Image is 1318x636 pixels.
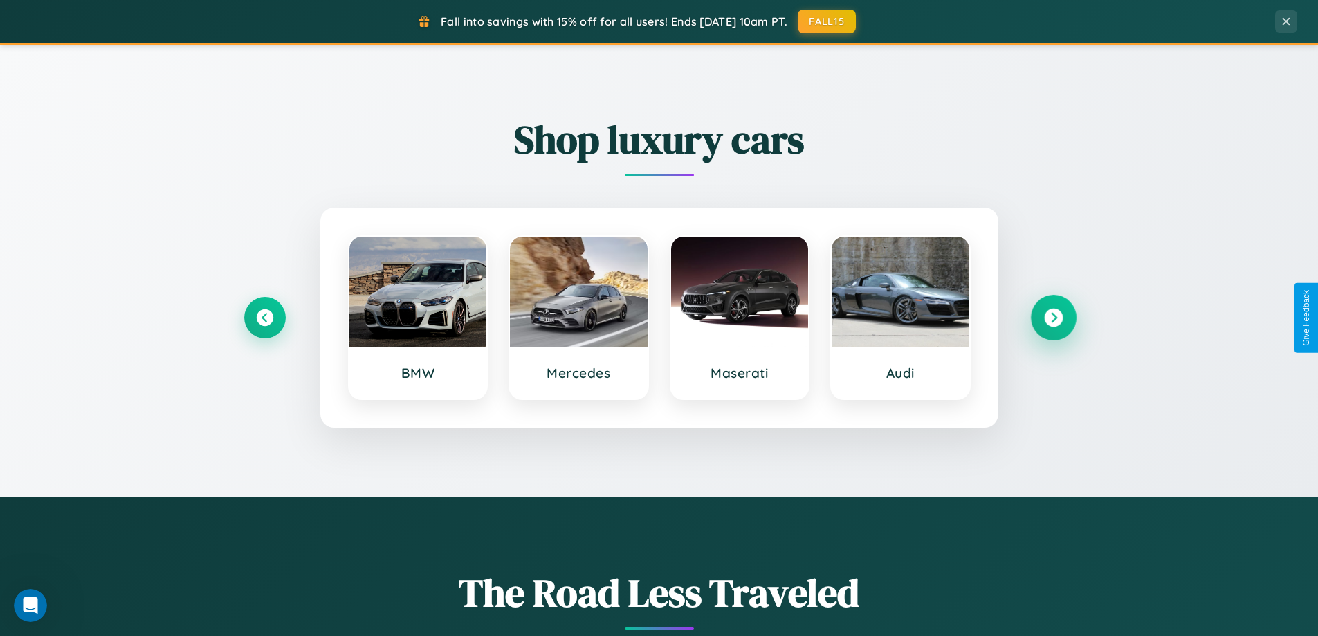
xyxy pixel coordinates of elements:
[244,113,1074,166] h2: Shop luxury cars
[244,566,1074,619] h1: The Road Less Traveled
[685,365,795,381] h3: Maserati
[363,365,473,381] h3: BMW
[798,10,856,33] button: FALL15
[524,365,634,381] h3: Mercedes
[441,15,787,28] span: Fall into savings with 15% off for all users! Ends [DATE] 10am PT.
[14,589,47,622] iframe: Intercom live chat
[845,365,955,381] h3: Audi
[1301,290,1311,346] div: Give Feedback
